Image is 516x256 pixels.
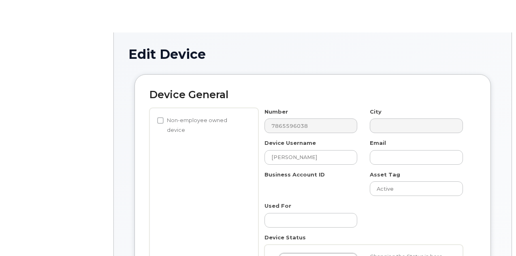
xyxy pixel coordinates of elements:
label: Non-employee owned device [157,116,245,135]
input: Non-employee owned device [157,117,164,124]
label: Asset Tag [370,171,400,179]
h2: Device General [149,89,476,101]
h1: Edit Device [128,47,497,61]
label: Email [370,139,386,147]
label: Device Status [264,234,306,241]
label: Device Username [264,139,316,147]
label: City [370,108,382,116]
label: Business Account ID [264,171,325,179]
label: Used For [264,202,291,210]
label: Number [264,108,288,116]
